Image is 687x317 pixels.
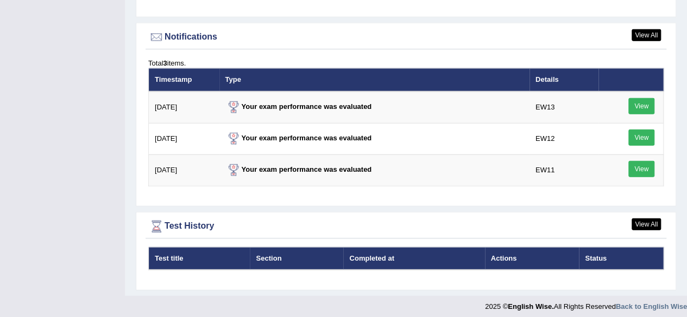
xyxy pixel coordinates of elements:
[616,302,687,310] a: Back to English Wise
[149,68,219,91] th: Timestamp
[149,247,250,270] th: Test title
[579,247,663,270] th: Status
[148,58,664,68] div: Total items.
[149,123,219,154] td: [DATE]
[225,165,372,173] strong: Your exam performance was evaluated
[219,68,530,91] th: Type
[628,130,654,146] a: View
[628,98,654,114] a: View
[632,29,661,41] a: View All
[148,29,664,46] div: Notifications
[530,68,598,91] th: Details
[485,296,687,312] div: 2025 © All Rights Reserved
[225,102,372,111] strong: Your exam performance was evaluated
[250,247,343,270] th: Section
[148,218,664,235] div: Test History
[163,59,167,67] b: 3
[530,92,598,124] td: EW13
[149,92,219,124] td: [DATE]
[628,161,654,177] a: View
[343,247,484,270] th: Completed at
[225,134,372,142] strong: Your exam performance was evaluated
[530,123,598,154] td: EW12
[508,302,553,310] strong: English Wise.
[149,154,219,186] td: [DATE]
[632,218,661,230] a: View All
[530,154,598,186] td: EW11
[485,247,579,270] th: Actions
